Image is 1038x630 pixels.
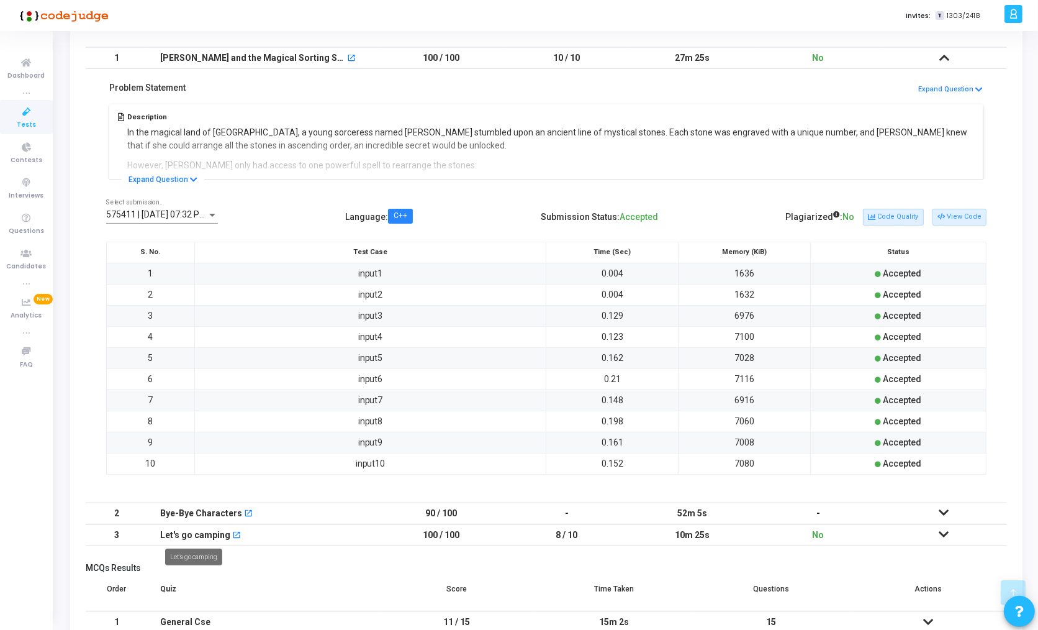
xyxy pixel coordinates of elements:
[194,368,546,390] td: input6
[546,347,679,368] td: 0.162
[906,11,931,21] label: Invites:
[107,347,195,368] td: 5
[148,577,378,611] th: Quiz
[86,47,148,69] td: 1
[546,432,679,453] td: 0.161
[194,242,546,263] th: Test Case
[679,326,811,347] td: 7100
[535,577,692,611] th: Time Taken
[813,53,824,63] span: No
[345,207,413,227] div: Language :
[194,411,546,432] td: input8
[679,263,811,284] td: 1636
[785,207,854,227] div: Plagiarized :
[546,411,679,432] td: 0.198
[127,126,975,152] p: In the magical land of [GEOGRAPHIC_DATA], a young sorceress named [PERSON_NAME] stumbled upon an ...
[194,326,546,347] td: input4
[883,374,921,384] span: Accepted
[122,173,204,186] button: Expand Question
[244,510,253,519] mat-icon: open_in_new
[883,290,921,299] span: Accepted
[107,284,195,305] td: 2
[20,360,33,370] span: FAQ
[11,311,42,321] span: Analytics
[883,416,921,426] span: Accepted
[8,71,45,81] span: Dashboard
[194,453,546,474] td: input10
[194,432,546,453] td: input9
[813,530,824,540] span: No
[86,563,1007,573] h5: MCQs Results
[9,191,44,201] span: Interviews
[194,347,546,368] td: input5
[679,432,811,453] td: 7008
[842,212,854,222] span: No
[107,263,195,284] td: 1
[679,284,811,305] td: 1632
[194,390,546,411] td: input7
[34,294,53,304] span: New
[504,503,630,524] td: -
[107,368,195,390] td: 6
[630,524,756,546] td: 10m 25s
[932,209,986,225] button: View Code
[693,577,850,611] th: Questions
[394,212,407,220] div: C++
[504,524,630,546] td: 8 / 10
[17,120,36,130] span: Tests
[546,242,679,263] th: Time (Sec)
[160,48,345,68] div: [PERSON_NAME] and the Magical Sorting Stones
[620,212,658,222] span: Accepted
[546,390,679,411] td: 0.148
[127,113,975,121] h5: Description
[86,577,148,611] th: Order
[378,47,504,69] td: 100 / 100
[546,263,679,284] td: 0.004
[107,326,195,347] td: 4
[947,11,980,21] span: 1303/2418
[194,284,546,305] td: input2
[546,368,679,390] td: 0.21
[883,268,921,278] span: Accepted
[160,503,242,524] div: Bye-Bye Characters
[194,305,546,326] td: input3
[883,459,921,468] span: Accepted
[883,395,921,405] span: Accepted
[107,432,195,453] td: 9
[378,503,504,524] td: 90 / 100
[504,47,630,69] td: 10 / 10
[546,326,679,347] td: 0.123
[863,209,923,225] button: Code Quality
[546,453,679,474] td: 0.152
[918,84,983,96] button: Expand Question
[107,411,195,432] td: 8
[106,209,255,219] span: 575411 | [DATE] 07:32 PM IST (Best) P
[107,242,195,263] th: S. No.
[679,368,811,390] td: 7116
[679,411,811,432] td: 7060
[232,532,241,541] mat-icon: open_in_new
[165,549,222,565] div: Let's go camping
[7,262,47,272] span: Candidates
[194,263,546,284] td: input1
[679,453,811,474] td: 7080
[883,311,921,321] span: Accepted
[9,226,44,237] span: Questions
[546,305,679,326] td: 0.129
[816,508,820,518] span: -
[883,437,921,447] span: Accepted
[378,524,504,546] td: 100 / 100
[347,55,356,63] mat-icon: open_in_new
[107,453,195,474] td: 10
[86,503,148,524] td: 2
[850,577,1007,611] th: Actions
[109,83,186,93] h5: Problem Statement
[11,155,42,166] span: Contests
[630,503,756,524] td: 52m 5s
[883,332,921,342] span: Accepted
[107,305,195,326] td: 3
[883,353,921,363] span: Accepted
[679,242,811,263] th: Memory (KiB)
[541,207,658,227] div: Submission Status:
[107,390,195,411] td: 7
